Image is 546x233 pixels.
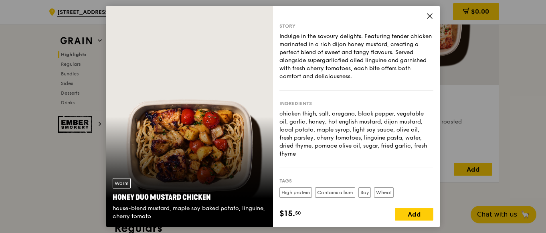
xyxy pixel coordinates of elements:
[374,187,394,198] label: Wheat
[279,110,433,158] div: chicken thigh, salt, oregano, black pepper, vegetable oil, garlic, honey, hot english mustard, di...
[279,23,433,29] div: Story
[113,192,267,203] div: Honey Duo Mustard Chicken
[315,187,355,198] label: Contains allium
[279,187,312,198] label: High protein
[295,210,301,216] span: 50
[113,205,267,221] div: house-blend mustard, maple soy baked potato, linguine, cherry tomato
[395,208,433,221] div: Add
[113,178,131,188] div: Warm
[279,178,433,184] div: Tags
[279,208,295,220] span: $15.
[358,187,371,198] label: Soy
[279,100,433,107] div: Ingredients
[279,32,433,81] div: Indulge in the savoury delights. Featuring tender chicken marinated in a rich dijon honey mustard...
